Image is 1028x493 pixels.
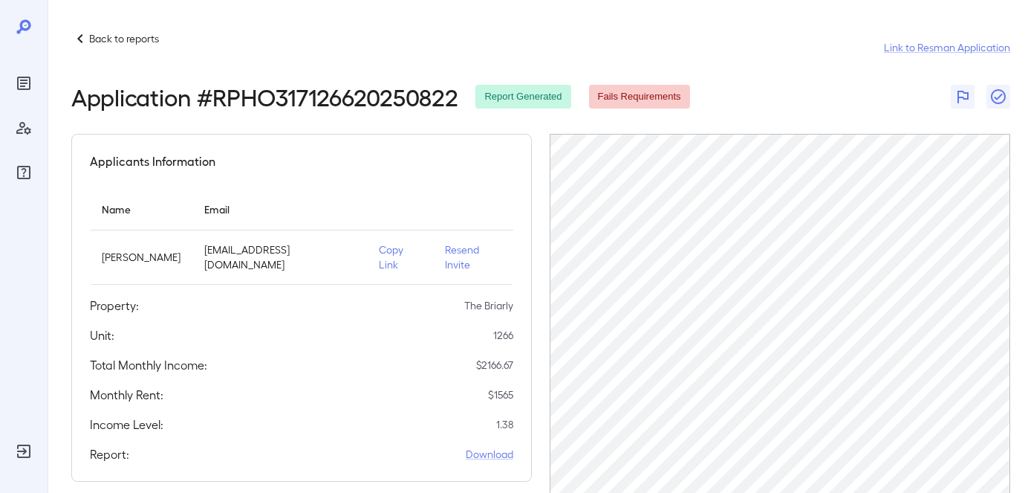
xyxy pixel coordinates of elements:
p: $ 2166.67 [476,358,513,373]
button: Close Report [986,85,1010,109]
a: Link to Resman Application [884,40,1010,55]
h5: Property: [90,297,139,315]
p: Back to reports [89,31,159,46]
span: Fails Requirements [589,90,690,104]
p: 1266 [493,328,513,343]
button: Flag Report [951,85,975,109]
h5: Applicants Information [90,152,215,170]
p: $ 1565 [488,387,513,402]
div: Reports [12,71,36,95]
th: Email [192,188,367,231]
th: Name [90,188,192,231]
div: Log Out [12,439,36,463]
span: Report Generated [475,90,570,104]
p: 1.38 [496,417,513,432]
h5: Report: [90,445,129,463]
p: [EMAIL_ADDRESS][DOMAIN_NAME] [204,242,355,272]
h5: Income Level: [90,416,163,434]
p: Resend Invite [445,242,501,272]
h5: Monthly Rent: [90,386,163,404]
a: Download [466,447,513,462]
p: The Briarly [464,298,513,313]
p: [PERSON_NAME] [102,250,180,265]
h5: Unit: [90,326,114,344]
p: Copy Link [379,242,421,272]
div: Manage Users [12,116,36,140]
h2: Application # RPHO317126620250822 [71,83,458,110]
h5: Total Monthly Income: [90,356,207,374]
div: FAQ [12,161,36,184]
table: simple table [90,188,513,285]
